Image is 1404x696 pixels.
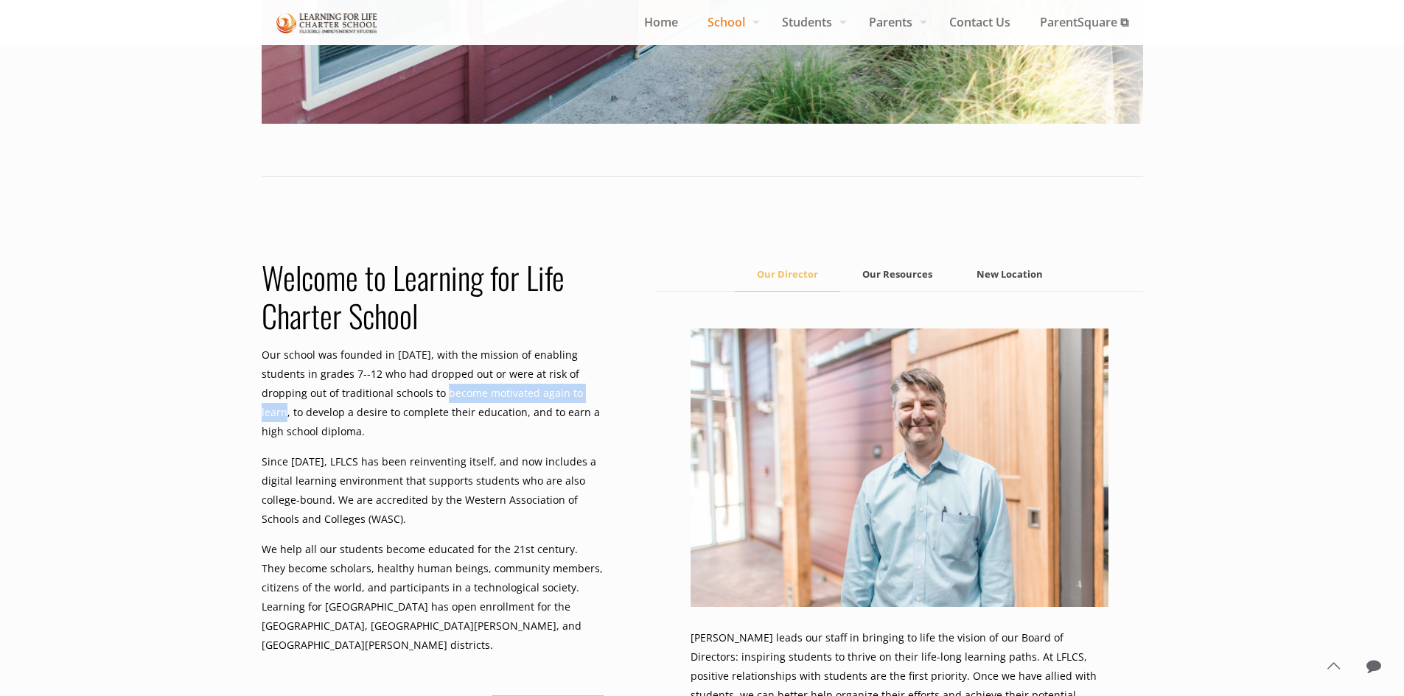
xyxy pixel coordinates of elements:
img: About [691,328,1108,607]
a: Back to top icon [1318,650,1349,681]
span: School [693,11,767,33]
span: ParentSquare ⧉ [1025,11,1143,33]
a: Our Director [735,258,840,291]
span: Parents [854,11,935,33]
h2: Welcome to Learning for Life Charter School [262,258,604,334]
p: Since [DATE], LFLCS has been reinventing itself, and now includes a digital learning environment ... [262,452,604,529]
p: We help all our students become educated for the 21st century. They become scholars, healthy huma... [262,540,604,655]
span: Home [629,11,693,33]
span: Contact Us [935,11,1025,33]
p: Our school was founded in [DATE], with the mission of enabling students in grades 7--12 who had d... [262,345,604,441]
img: About [276,10,378,36]
span: Students [767,11,854,33]
a: New Location [954,258,1065,291]
a: Our Resources [840,258,954,291]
